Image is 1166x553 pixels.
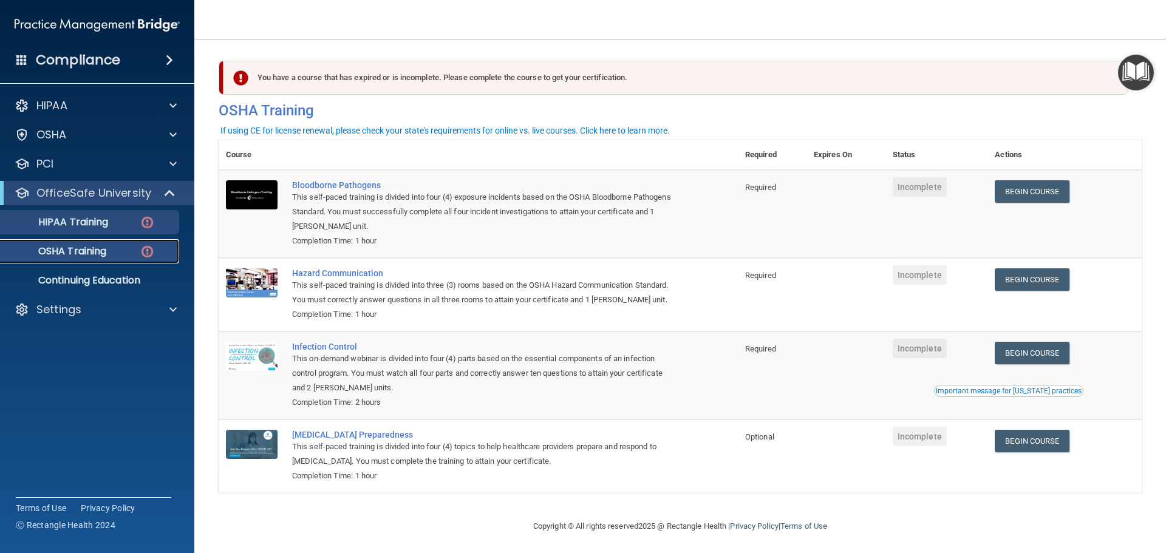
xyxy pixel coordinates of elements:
span: Incomplete [893,177,947,197]
button: Open Resource Center [1118,55,1154,90]
a: Begin Course [995,268,1069,291]
th: Status [885,140,988,170]
a: Privacy Policy [730,521,778,531]
a: Begin Course [995,342,1069,364]
div: Completion Time: 2 hours [292,395,677,410]
p: HIPAA [36,98,67,113]
span: Optional [745,432,774,441]
th: Actions [987,140,1142,170]
a: Begin Course [995,430,1069,452]
p: HIPAA Training [8,216,108,228]
span: Ⓒ Rectangle Health 2024 [16,519,115,531]
a: Terms of Use [16,502,66,514]
th: Required [738,140,806,170]
p: Settings [36,302,81,317]
span: Incomplete [893,339,947,358]
button: Read this if you are a dental practitioner in the state of CA [934,385,1083,397]
span: Incomplete [893,427,947,446]
button: If using CE for license renewal, please check your state's requirements for online vs. live cours... [219,124,672,137]
th: Expires On [806,140,885,170]
div: Completion Time: 1 hour [292,469,677,483]
div: Completion Time: 1 hour [292,307,677,322]
p: Continuing Education [8,274,174,287]
a: Bloodborne Pathogens [292,180,677,190]
a: Privacy Policy [81,502,135,514]
div: This self-paced training is divided into four (4) exposure incidents based on the OSHA Bloodborne... [292,190,677,234]
img: danger-circle.6113f641.png [140,244,155,259]
a: Settings [15,302,177,317]
p: OSHA [36,127,67,142]
a: OfficeSafe University [15,186,176,200]
img: exclamation-circle-solid-danger.72ef9ffc.png [233,70,248,86]
p: PCI [36,157,53,171]
div: If using CE for license renewal, please check your state's requirements for online vs. live cours... [220,126,670,135]
img: PMB logo [15,13,180,37]
th: Course [219,140,285,170]
a: Begin Course [995,180,1069,203]
div: This self-paced training is divided into three (3) rooms based on the OSHA Hazard Communication S... [292,278,677,307]
a: OSHA [15,127,177,142]
a: Terms of Use [780,521,827,531]
a: Infection Control [292,342,677,351]
div: This on-demand webinar is divided into four (4) parts based on the essential components of an inf... [292,351,677,395]
a: [MEDICAL_DATA] Preparedness [292,430,677,439]
div: You have a course that has expired or is incomplete. Please complete the course to get your certi... [223,61,1128,95]
a: PCI [15,157,177,171]
a: Hazard Communication [292,268,677,278]
span: Required [745,344,776,353]
h4: OSHA Training [219,102,1142,119]
div: Important message for [US_STATE] practices [936,387,1082,395]
div: Completion Time: 1 hour [292,234,677,248]
span: Incomplete [893,265,947,285]
span: Required [745,183,776,192]
a: HIPAA [15,98,177,113]
div: This self-paced training is divided into four (4) topics to help healthcare providers prepare and... [292,439,677,469]
h4: Compliance [36,52,120,69]
p: OSHA Training [8,245,106,257]
img: danger-circle.6113f641.png [140,215,155,230]
span: Required [745,271,776,280]
div: Copyright © All rights reserved 2025 @ Rectangle Health | | [459,507,902,546]
p: OfficeSafe University [36,186,151,200]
